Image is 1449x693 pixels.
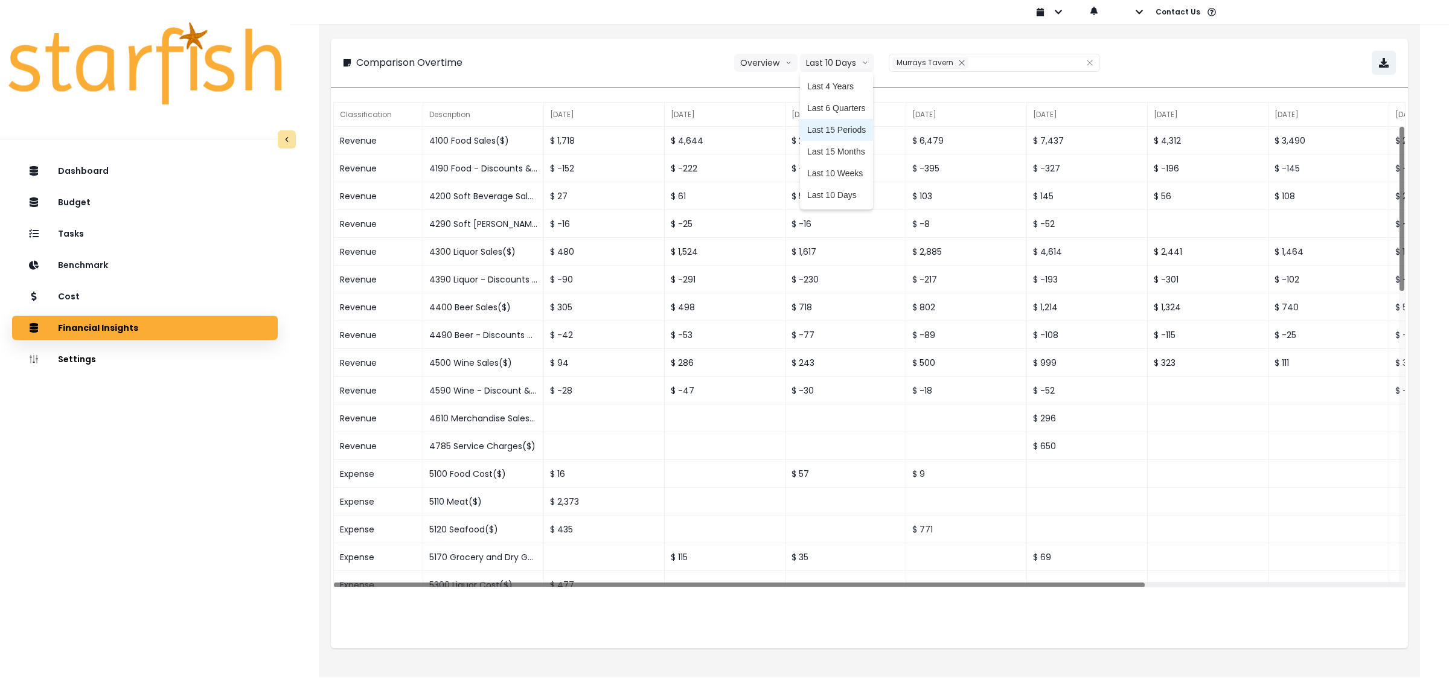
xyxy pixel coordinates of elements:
[1027,543,1148,571] div: $ 69
[544,516,665,543] div: $ 435
[12,190,278,214] button: Budget
[785,543,906,571] div: $ 35
[544,460,665,488] div: $ 16
[665,293,785,321] div: $ 498
[665,266,785,293] div: $ -291
[1268,127,1389,155] div: $ 3,490
[58,292,80,302] p: Cost
[892,57,968,69] div: Murrays Tavern
[423,210,544,238] div: 4290 Soft [PERSON_NAME]. - Discounts & Comps($)
[1148,293,1268,321] div: $ 1,324
[334,321,423,349] div: Revenue
[423,182,544,210] div: 4200 Soft Beverage Sales($)
[334,432,423,460] div: Revenue
[423,543,544,571] div: 5170 Grocery and Dry Goods($)
[544,266,665,293] div: $ -90
[544,377,665,404] div: $ -28
[785,321,906,349] div: $ -77
[423,460,544,488] div: 5100 Food Cost($)
[58,197,91,208] p: Budget
[785,238,906,266] div: $ 1,617
[544,182,665,210] div: $ 27
[1027,293,1148,321] div: $ 1,214
[906,155,1027,182] div: $ -395
[906,293,1027,321] div: $ 802
[906,127,1027,155] div: $ 6,479
[1148,182,1268,210] div: $ 56
[785,155,906,182] div: $ -255
[800,54,874,72] button: Last 10 Daysarrow down line
[1027,127,1148,155] div: $ 7,437
[1268,321,1389,349] div: $ -25
[1086,57,1093,69] button: Clear
[785,266,906,293] div: $ -230
[906,377,1027,404] div: $ -18
[906,266,1027,293] div: $ -217
[334,103,423,127] div: Classification
[785,293,906,321] div: $ 718
[807,124,866,136] span: Last 15 Periods
[423,266,544,293] div: 4390 Liquor - Discounts & Comps($)
[807,145,866,158] span: Last 15 Months
[785,210,906,238] div: $ -16
[1148,103,1268,127] div: [DATE]
[1027,182,1148,210] div: $ 145
[1148,321,1268,349] div: $ -115
[423,349,544,377] div: 4500 Wine Sales($)
[1027,103,1148,127] div: [DATE]
[423,155,544,182] div: 4190 Food - Discounts & Comps($)
[807,102,866,114] span: Last 6 Quarters
[334,460,423,488] div: Expense
[1268,155,1389,182] div: $ -145
[423,103,544,127] div: Description
[58,260,108,270] p: Benchmark
[423,516,544,543] div: 5120 Seafood($)
[423,321,544,349] div: 4490 Beer - Discounts & Comps($)
[1268,293,1389,321] div: $ 740
[665,238,785,266] div: $ 1,524
[906,238,1027,266] div: $ 2,885
[12,253,278,277] button: Benchmark
[665,155,785,182] div: $ -222
[665,103,785,127] div: [DATE]
[1268,182,1389,210] div: $ 108
[1148,127,1268,155] div: $ 4,312
[807,189,866,201] span: Last 10 Days
[334,543,423,571] div: Expense
[1268,238,1389,266] div: $ 1,464
[334,377,423,404] div: Revenue
[1027,266,1148,293] div: $ -193
[665,543,785,571] div: $ 115
[665,349,785,377] div: $ 286
[897,57,953,68] span: Murrays Tavern
[58,229,84,239] p: Tasks
[334,182,423,210] div: Revenue
[1086,59,1093,66] svg: close
[423,238,544,266] div: 4300 Liquor Sales($)
[1027,210,1148,238] div: $ -52
[1148,155,1268,182] div: $ -196
[665,127,785,155] div: $ 4,644
[334,155,423,182] div: Revenue
[12,159,278,183] button: Dashboard
[785,460,906,488] div: $ 57
[334,488,423,516] div: Expense
[906,460,1027,488] div: $ 9
[785,377,906,404] div: $ -30
[906,103,1027,127] div: [DATE]
[334,349,423,377] div: Revenue
[334,238,423,266] div: Revenue
[334,266,423,293] div: Revenue
[544,293,665,321] div: $ 305
[12,347,278,371] button: Settings
[1268,349,1389,377] div: $ 111
[423,293,544,321] div: 4400 Beer Sales($)
[544,210,665,238] div: $ -16
[334,210,423,238] div: Revenue
[544,321,665,349] div: $ -42
[1027,404,1148,432] div: $ 296
[544,103,665,127] div: [DATE]
[665,182,785,210] div: $ 61
[785,349,906,377] div: $ 243
[785,103,906,127] div: [DATE]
